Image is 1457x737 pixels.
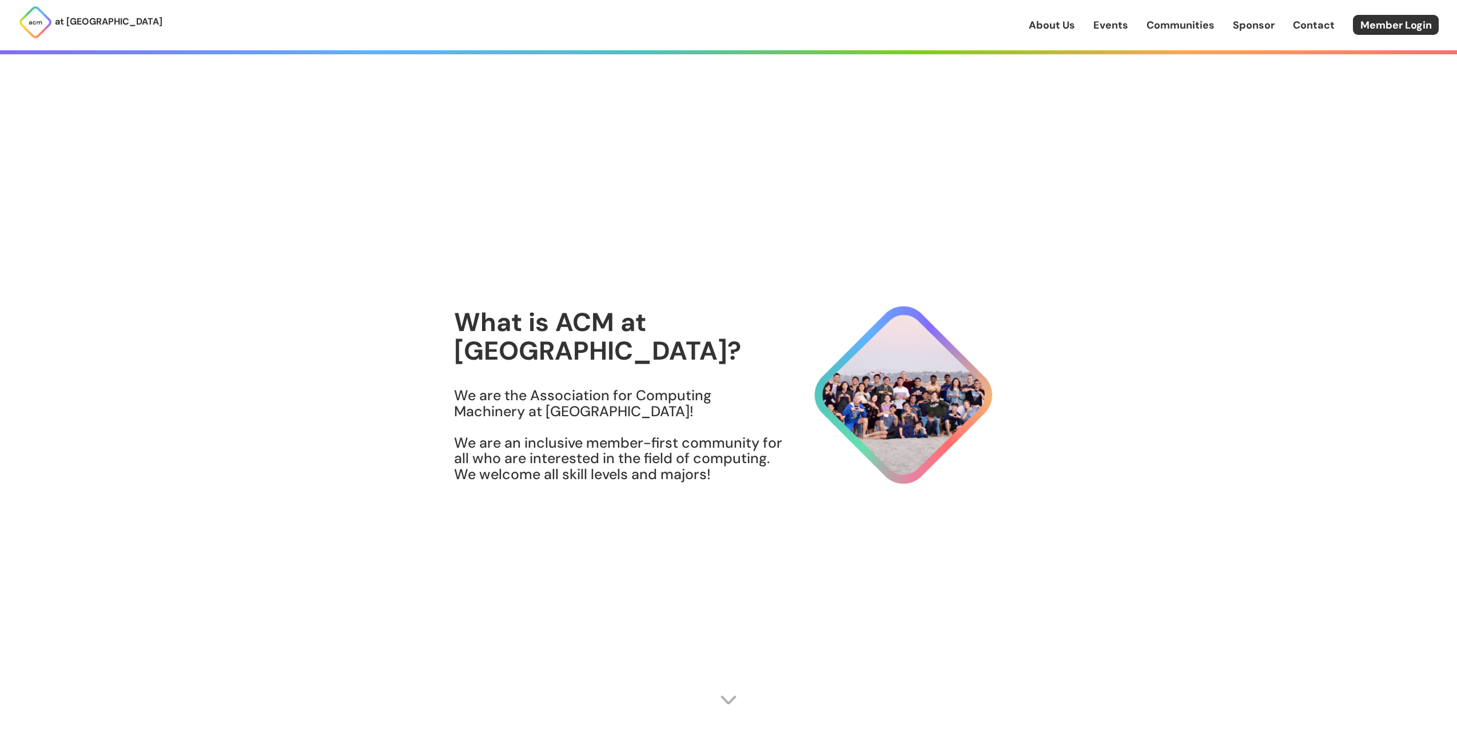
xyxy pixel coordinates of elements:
a: About Us [1029,18,1075,33]
h3: We are the Association for Computing Machinery at [GEOGRAPHIC_DATA]! We are an inclusive member-f... [454,388,783,482]
a: Member Login [1353,15,1439,35]
img: About Hero Image [783,296,1003,495]
a: Contact [1293,18,1335,33]
a: Events [1093,18,1128,33]
img: Scroll Arrow [720,691,737,708]
a: at [GEOGRAPHIC_DATA] [18,5,162,39]
a: Sponsor [1233,18,1275,33]
p: at [GEOGRAPHIC_DATA] [55,14,162,29]
h1: What is ACM at [GEOGRAPHIC_DATA]? [454,308,783,365]
a: Communities [1147,18,1215,33]
img: ACM Logo [18,5,53,39]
